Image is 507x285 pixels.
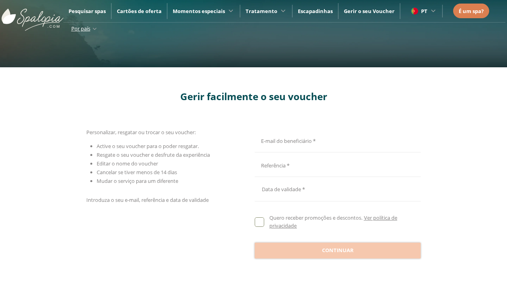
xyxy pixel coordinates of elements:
[97,142,199,150] span: Active o seu voucher para o poder resgatar.
[2,1,63,31] img: ImgLogoSpalopia.BvClDcEz.svg
[459,8,484,15] span: É um spa?
[344,8,395,15] a: Gerir o seu Voucher
[86,196,209,203] span: Introduza o seu e-mail, referência e data de validade
[269,214,362,221] span: Quero receber promoções e descontos.
[269,214,397,229] a: Ver política de privacidade
[180,90,327,103] span: Gerir facilmente o seu voucher
[71,25,90,32] span: Por país
[97,160,158,167] span: Editar o nome do voucher
[97,151,210,158] span: Resgate o seu voucher e desfrute da experiência
[459,7,484,15] a: É um spa?
[117,8,162,15] a: Cartões de oferta
[86,129,196,136] span: Personalizar, resgatar ou trocar o seu voucher:
[97,169,177,176] span: Cancelar se tiver menos de 14 dias
[255,243,421,258] button: Continuar
[97,177,178,184] span: Mudar o serviço para um diferente
[298,8,333,15] a: Escapadinhas
[322,247,354,255] span: Continuar
[69,8,106,15] a: Pesquisar spas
